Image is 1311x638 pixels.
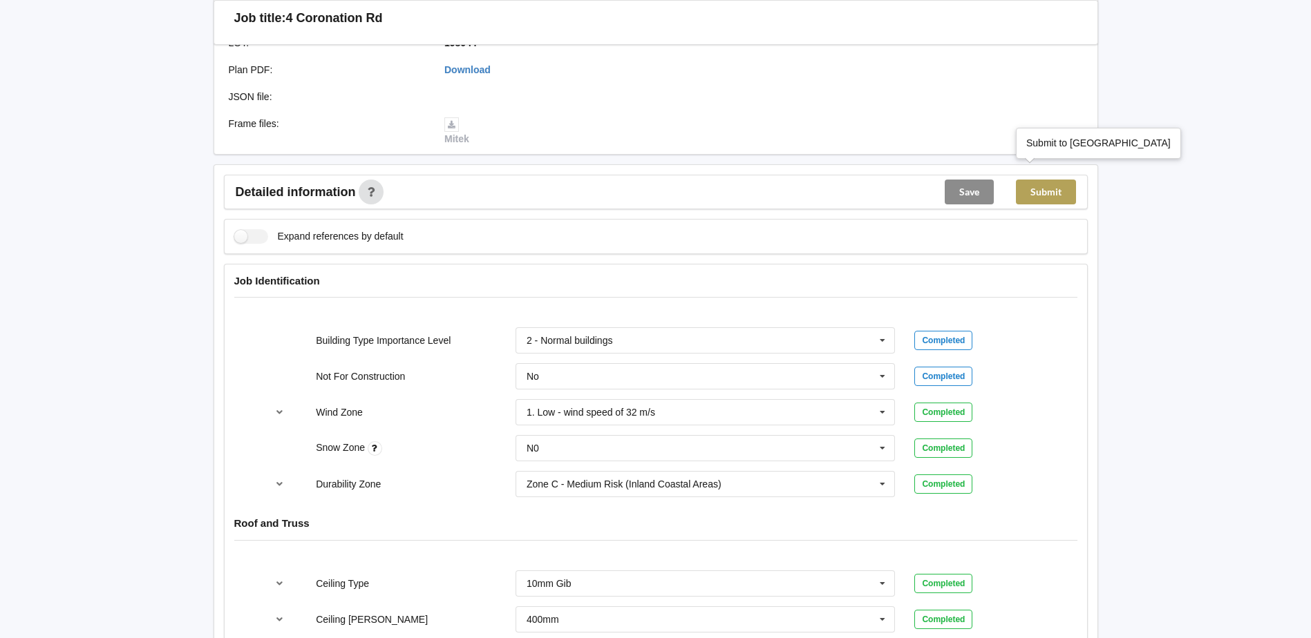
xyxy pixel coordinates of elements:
span: Detailed information [236,186,356,198]
div: 400mm [527,615,559,624]
div: Completed [914,610,972,629]
div: Plan PDF : [219,63,435,77]
h4: Roof and Truss [234,516,1077,530]
div: Completed [914,574,972,593]
label: Ceiling Type [316,578,369,589]
button: reference-toggle [266,472,293,496]
h3: 4 Coronation Rd [286,10,383,26]
div: Completed [914,367,972,386]
button: reference-toggle [266,400,293,425]
label: Ceiling [PERSON_NAME] [316,614,428,625]
div: Completed [914,331,972,350]
label: Wind Zone [316,407,363,418]
div: Zone C - Medium Risk (Inland Coastal Areas) [527,479,721,489]
div: 1. Low - wind speed of 32 m/s [527,407,655,417]
button: Submit [1016,180,1076,204]
div: Frame files : [219,117,435,146]
h4: Job Identification [234,274,1077,287]
button: reference-toggle [266,607,293,632]
button: reference-toggle [266,571,293,596]
div: Completed [914,438,972,458]
label: Building Type Importance Level [316,335,451,346]
div: Completed [914,474,972,494]
div: N0 [527,443,539,453]
div: 2 - Normal buildings [527,336,613,345]
label: Snow Zone [316,442,368,453]
a: Download [444,64,491,75]
h3: Job title: [234,10,286,26]
label: Expand references by default [234,229,404,244]
a: Mitek [444,118,469,144]
label: Not For Construction [316,371,405,382]
div: Completed [914,403,972,422]
label: Durability Zone [316,478,381,490]
div: No [527,371,539,381]
div: 10mm Gib [527,579,572,588]
div: Submit to [GEOGRAPHIC_DATA] [1026,136,1171,150]
div: JSON file : [219,90,435,104]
